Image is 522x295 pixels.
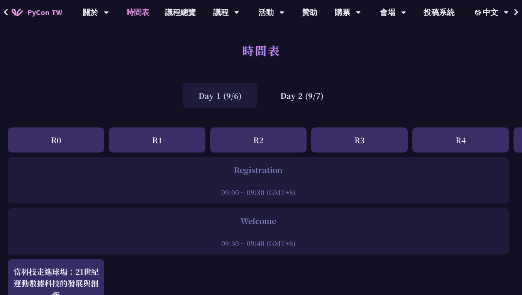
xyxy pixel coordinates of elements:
div: Registration [12,164,505,176]
img: Locale Icon [475,10,483,15]
div: Day 2 (9/7) [265,83,339,108]
img: Home icon of PyCon TW 2025 [12,8,23,16]
div: Welcome [12,215,505,227]
div: 09:00 ~ 09:30 (GMT+8) [12,187,505,197]
div: R2 [210,127,307,153]
div: R3 [311,127,408,153]
div: R0 [8,127,104,153]
div: R1 [109,127,205,153]
div: R4 [412,127,509,153]
div: 09:30 ~ 09:40 (GMT+8) [12,238,505,248]
a: PyCon TW [4,3,70,22]
div: Day 1 (9/6) [183,83,257,108]
h1: 時間表 [242,39,280,62]
span: PyCon TW [27,7,62,18]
